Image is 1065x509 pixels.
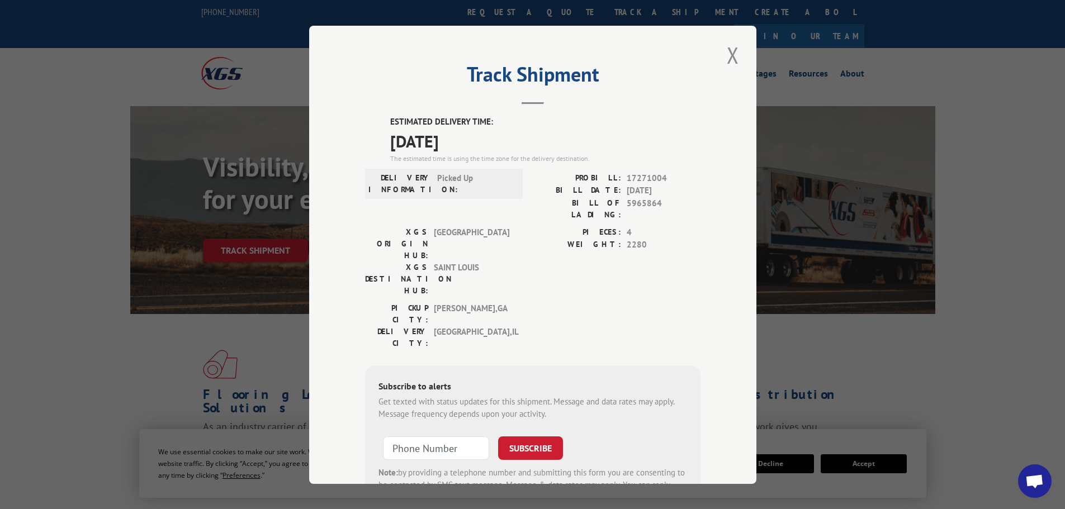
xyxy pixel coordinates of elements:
[365,261,428,296] label: XGS DESTINATION HUB:
[434,226,509,261] span: [GEOGRAPHIC_DATA]
[437,172,513,195] span: Picked Up
[1018,464,1052,498] a: Open chat
[390,128,700,153] span: [DATE]
[368,172,432,195] label: DELIVERY INFORMATION:
[378,466,687,504] div: by providing a telephone number and submitting this form you are consenting to be contacted by SM...
[627,184,700,197] span: [DATE]
[365,66,700,88] h2: Track Shipment
[533,226,621,239] label: PIECES:
[723,40,742,70] button: Close modal
[378,467,398,477] strong: Note:
[533,172,621,184] label: PROBILL:
[378,395,687,420] div: Get texted with status updates for this shipment. Message and data rates may apply. Message frequ...
[383,436,489,459] input: Phone Number
[365,325,428,349] label: DELIVERY CITY:
[390,116,700,129] label: ESTIMATED DELIVERY TIME:
[434,302,509,325] span: [PERSON_NAME] , GA
[533,239,621,251] label: WEIGHT:
[365,226,428,261] label: XGS ORIGIN HUB:
[627,226,700,239] span: 4
[627,197,700,220] span: 5965864
[378,379,687,395] div: Subscribe to alerts
[627,239,700,251] span: 2280
[434,261,509,296] span: SAINT LOUIS
[627,172,700,184] span: 17271004
[498,436,563,459] button: SUBSCRIBE
[434,325,509,349] span: [GEOGRAPHIC_DATA] , IL
[533,184,621,197] label: BILL DATE:
[365,302,428,325] label: PICKUP CITY:
[533,197,621,220] label: BILL OF LADING:
[390,153,700,163] div: The estimated time is using the time zone for the delivery destination.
